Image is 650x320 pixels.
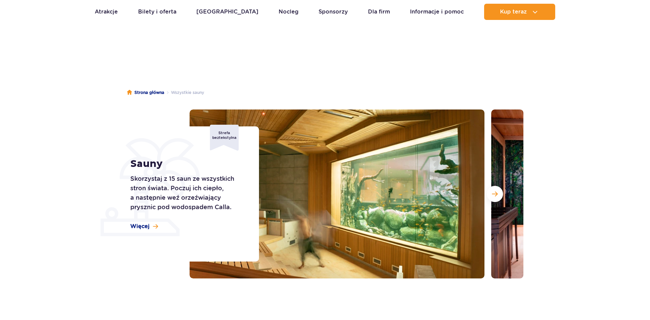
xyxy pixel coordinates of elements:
a: Informacje i pomoc [410,4,464,20]
li: Wszystkie sauny [164,89,204,96]
a: Więcej [130,223,158,230]
p: Skorzystaj z 15 saun ze wszystkich stron świata. Poczuj ich ciepło, a następnie weź orzeźwiający ... [130,174,244,212]
a: Bilety i oferta [138,4,176,20]
span: Więcej [130,223,150,230]
a: Nocleg [279,4,299,20]
a: Dla firm [368,4,390,20]
img: Sauna w strefie Relax z dużym akwarium na ścianie, przytulne wnętrze i drewniane ławki [190,109,484,278]
h1: Sauny [130,158,244,170]
a: Atrakcje [95,4,118,20]
button: Następny slajd [487,186,503,202]
a: Strona główna [127,89,164,96]
button: Kup teraz [484,4,555,20]
a: [GEOGRAPHIC_DATA] [196,4,258,20]
div: Strefa beztekstylna [210,125,239,151]
a: Sponsorzy [319,4,348,20]
span: Kup teraz [500,9,527,15]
